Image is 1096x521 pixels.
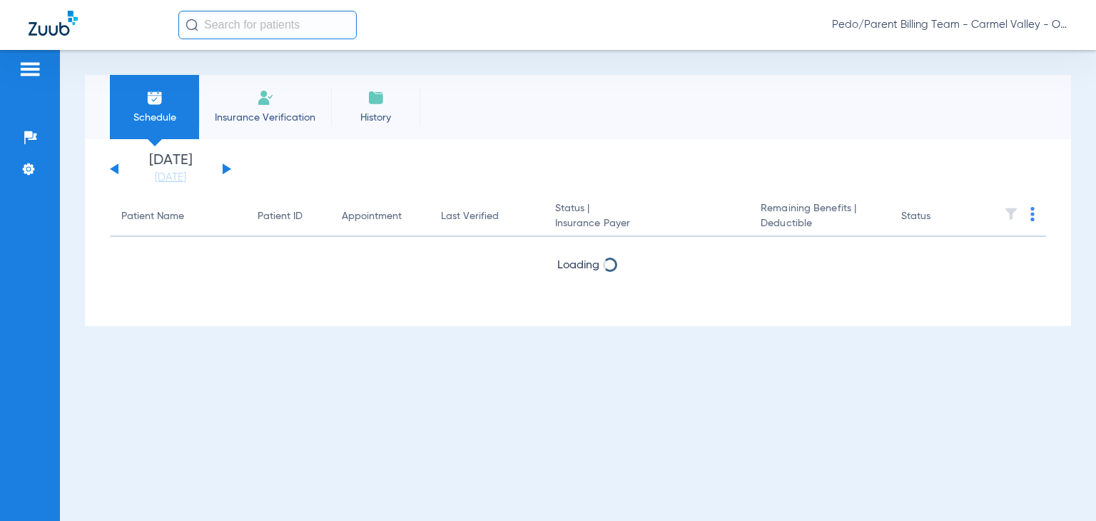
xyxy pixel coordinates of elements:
div: Patient ID [258,209,303,224]
img: History [367,89,385,106]
div: Last Verified [441,209,532,224]
span: Schedule [121,111,188,125]
th: Status [890,197,986,237]
img: Schedule [146,89,163,106]
span: Deductible [761,216,878,231]
span: Insurance Verification [210,111,320,125]
div: Patient Name [121,209,235,224]
div: Appointment [342,209,402,224]
span: Insurance Payer [555,216,739,231]
li: [DATE] [128,153,213,185]
img: filter.svg [1004,207,1018,221]
a: [DATE] [128,171,213,185]
img: group-dot-blue.svg [1030,207,1035,221]
span: History [342,111,410,125]
span: Pedo/Parent Billing Team - Carmel Valley - Ortho | The Super Dentists [832,18,1067,32]
img: Zuub Logo [29,11,78,36]
div: Last Verified [441,209,499,224]
th: Remaining Benefits | [749,197,890,237]
img: Manual Insurance Verification [257,89,274,106]
span: Loading [557,260,599,271]
input: Search for patients [178,11,357,39]
div: Patient Name [121,209,184,224]
img: hamburger-icon [19,61,41,78]
img: Search Icon [186,19,198,31]
th: Status | [544,197,750,237]
div: Appointment [342,209,418,224]
div: Patient ID [258,209,319,224]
